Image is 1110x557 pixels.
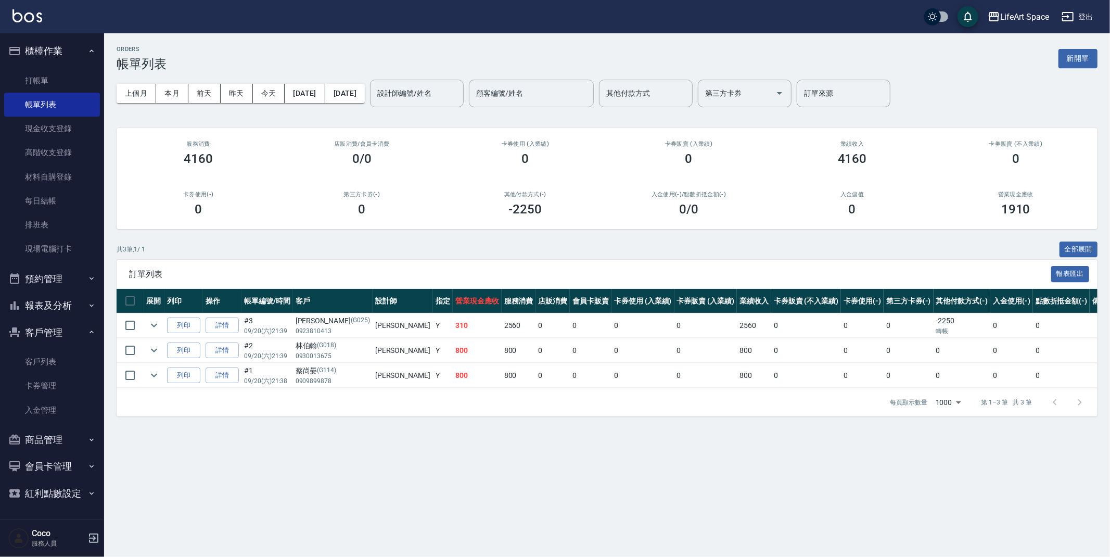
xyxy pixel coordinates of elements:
h2: 其他付款方式(-) [456,191,594,198]
th: 列印 [164,289,203,313]
td: 0 [884,313,934,338]
td: 0 [611,338,674,363]
td: 800 [737,363,771,388]
th: 設計師 [373,289,433,313]
th: 點數折抵金額(-) [1033,289,1090,313]
h5: Coco [32,528,85,539]
h3: 0 [195,202,202,217]
td: 0 [536,313,570,338]
h2: 第三方卡券(-) [292,191,431,198]
button: save [958,6,978,27]
p: 0930013675 [296,351,370,361]
a: 詳情 [206,368,239,384]
th: 帳單編號/時間 [241,289,293,313]
button: 列印 [167,368,200,384]
p: 09/20 (六) 21:39 [244,326,290,336]
button: expand row [146,368,162,383]
h3: 0 [849,202,856,217]
h2: 卡券販賣 (不入業績) [947,141,1085,147]
img: Person [8,528,29,549]
p: 轉帳 [936,326,988,336]
td: 0 [674,363,737,388]
th: 展開 [144,289,164,313]
th: 客戶 [293,289,373,313]
td: #3 [241,313,293,338]
td: 0 [570,363,611,388]
td: 0 [771,338,841,363]
a: 材料自購登錄 [4,165,100,189]
p: 0923810413 [296,326,370,336]
p: (G114) [317,365,337,376]
td: [PERSON_NAME] [373,363,433,388]
div: 蔡尚晏 [296,365,370,376]
th: 操作 [203,289,241,313]
td: 800 [502,338,536,363]
th: 卡券販賣 (不入業績) [771,289,841,313]
td: -2250 [934,313,991,338]
td: 0 [884,338,934,363]
p: 09/20 (六) 21:38 [244,376,290,386]
button: 報表及分析 [4,292,100,319]
th: 卡券使用(-) [841,289,884,313]
td: Y [433,313,453,338]
td: 800 [453,363,502,388]
button: [DATE] [325,84,365,103]
td: 0 [771,363,841,388]
button: LifeArt Space [984,6,1053,28]
td: 0 [841,313,884,338]
button: 新開單 [1058,49,1098,68]
th: 服務消費 [502,289,536,313]
button: 列印 [167,343,200,359]
p: 每頁顯示數量 [890,398,927,407]
button: 櫃檯作業 [4,37,100,65]
a: 新開單 [1058,53,1098,63]
button: expand row [146,343,162,358]
th: 其他付款方式(-) [934,289,991,313]
button: 商品管理 [4,426,100,453]
th: 指定 [433,289,453,313]
button: [DATE] [285,84,325,103]
button: 昨天 [221,84,253,103]
td: #1 [241,363,293,388]
td: 0 [536,363,570,388]
td: 0 [674,338,737,363]
button: 前天 [188,84,221,103]
td: 0 [570,338,611,363]
h3: 0 [521,151,529,166]
th: 入金使用(-) [990,289,1033,313]
h2: 卡券使用(-) [129,191,267,198]
a: 高階收支登錄 [4,141,100,164]
td: [PERSON_NAME] [373,313,433,338]
td: 0 [536,338,570,363]
button: 客戶管理 [4,319,100,346]
p: 0909899878 [296,376,370,386]
button: 紅利點數設定 [4,480,100,507]
h2: 卡券使用 (入業績) [456,141,594,147]
h2: 業績收入 [783,141,922,147]
button: Open [771,85,788,102]
td: 0 [611,313,674,338]
th: 卡券販賣 (入業績) [674,289,737,313]
td: 0 [884,363,934,388]
a: 打帳單 [4,69,100,93]
td: [PERSON_NAME] [373,338,433,363]
td: 0 [771,313,841,338]
h3: 帳單列表 [117,57,167,71]
td: 0 [674,313,737,338]
button: expand row [146,318,162,333]
p: 服務人員 [32,539,85,548]
td: 800 [453,338,502,363]
td: 0 [841,363,884,388]
h3: 4160 [838,151,867,166]
th: 第三方卡券(-) [884,289,934,313]
a: 客戶列表 [4,350,100,374]
button: 全部展開 [1060,242,1098,258]
th: 卡券使用 (入業績) [611,289,674,313]
h3: 0/0 [352,151,372,166]
button: 今天 [253,84,285,103]
h3: 0 [685,151,693,166]
td: 0 [611,363,674,388]
td: 0 [990,363,1033,388]
a: 帳單列表 [4,93,100,117]
th: 備註 [1090,289,1109,313]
